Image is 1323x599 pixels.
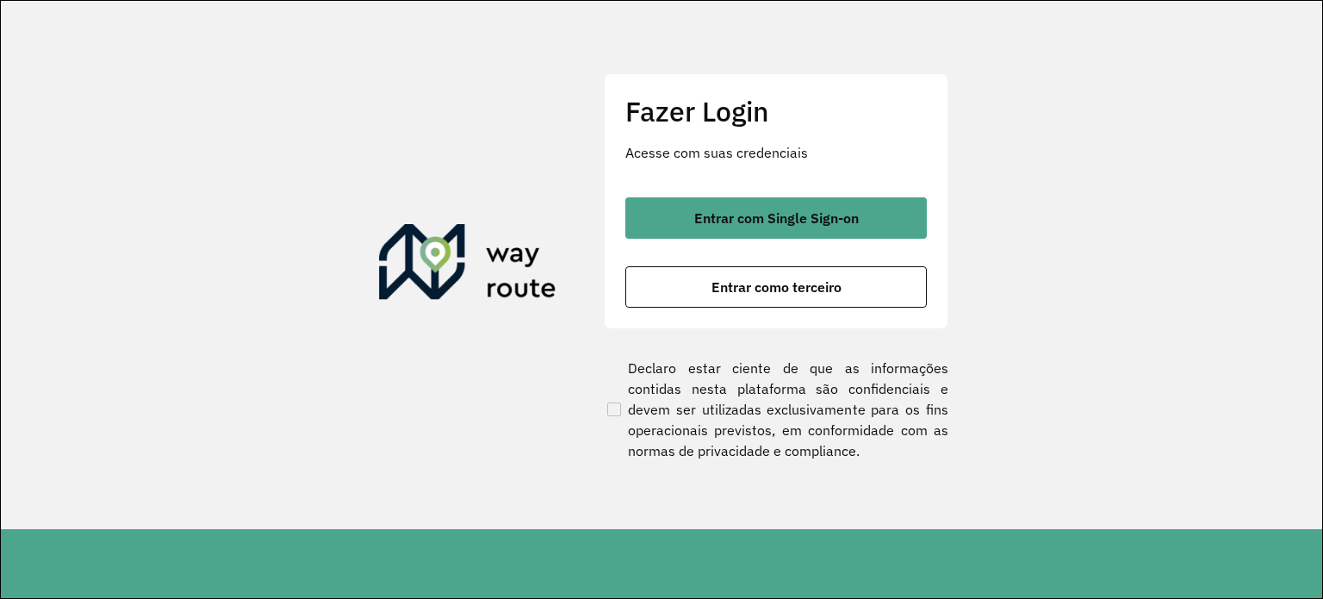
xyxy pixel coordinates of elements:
label: Declaro estar ciente de que as informações contidas nesta plataforma são confidenciais e devem se... [604,358,948,461]
p: Acesse com suas credenciais [625,142,927,163]
h2: Fazer Login [625,95,927,128]
button: button [625,197,927,239]
img: Roteirizador AmbevTech [379,224,556,307]
button: button [625,266,927,308]
span: Entrar como terceiro [711,280,842,294]
span: Entrar com Single Sign-on [694,211,859,225]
